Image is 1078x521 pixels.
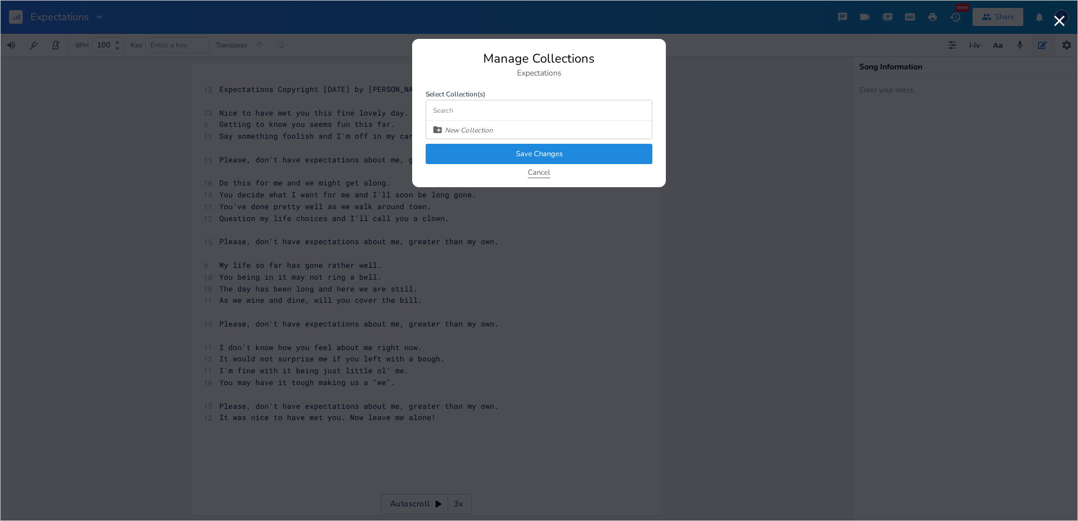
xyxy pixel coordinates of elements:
[426,100,652,121] input: Search
[528,169,550,178] button: Cancel
[445,127,493,134] div: New Collection
[426,91,652,98] label: Select Collection(s)
[426,144,652,164] button: Save Changes
[426,69,652,77] div: Expectations
[426,52,652,65] div: Manage Collections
